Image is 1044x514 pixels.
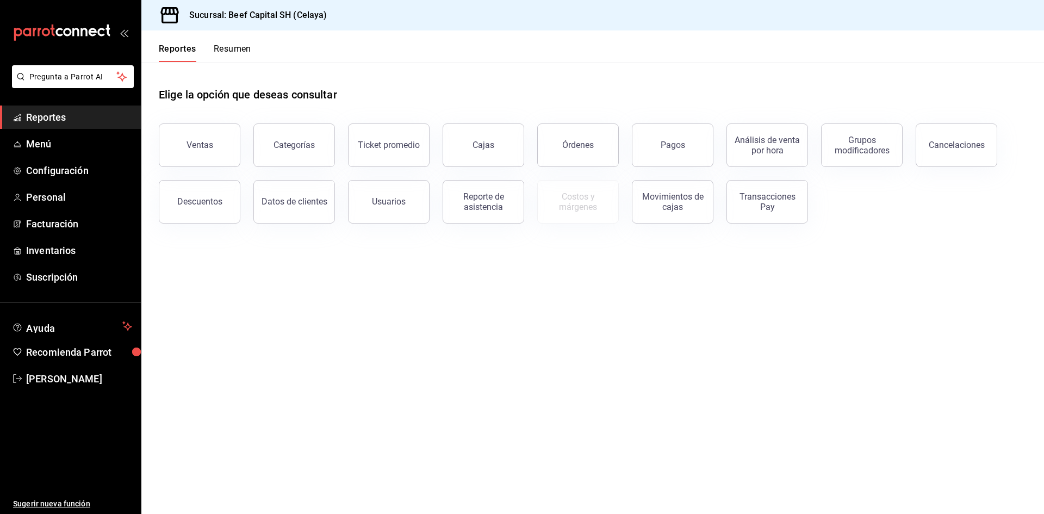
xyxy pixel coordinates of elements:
button: Categorías [253,123,335,167]
span: Pregunta a Parrot AI [29,71,117,83]
a: Cajas [443,123,524,167]
span: Suscripción [26,270,132,284]
button: Pagos [632,123,713,167]
span: Ayuda [26,320,118,333]
button: Resumen [214,44,251,62]
span: Facturación [26,216,132,231]
div: Categorías [274,140,315,150]
span: Recomienda Parrot [26,345,132,360]
button: Pregunta a Parrot AI [12,65,134,88]
a: Pregunta a Parrot AI [8,79,134,90]
div: Órdenes [562,140,594,150]
div: Costos y márgenes [544,191,612,212]
button: Datos de clientes [253,180,335,224]
button: Contrata inventarios para ver este reporte [537,180,619,224]
div: Pagos [661,140,685,150]
div: Cancelaciones [929,140,985,150]
button: Análisis de venta por hora [726,123,808,167]
span: Menú [26,137,132,151]
div: Movimientos de cajas [639,191,706,212]
button: Reportes [159,44,196,62]
button: Transacciones Pay [726,180,808,224]
span: Sugerir nueva función [13,498,132,510]
div: navigation tabs [159,44,251,62]
button: Órdenes [537,123,619,167]
div: Descuentos [177,196,222,207]
button: Grupos modificadores [821,123,903,167]
h3: Sucursal: Beef Capital SH (Celaya) [181,9,327,22]
span: Reportes [26,110,132,125]
span: [PERSON_NAME] [26,371,132,386]
button: Usuarios [348,180,430,224]
div: Ventas [187,140,213,150]
button: Movimientos de cajas [632,180,713,224]
h1: Elige la opción que deseas consultar [159,86,337,103]
span: Configuración [26,163,132,178]
div: Datos de clientes [262,196,327,207]
button: Ventas [159,123,240,167]
button: Reporte de asistencia [443,180,524,224]
div: Reporte de asistencia [450,191,517,212]
button: open_drawer_menu [120,28,128,37]
div: Transacciones Pay [734,191,801,212]
button: Descuentos [159,180,240,224]
div: Cajas [473,139,495,152]
span: Personal [26,190,132,205]
div: Análisis de venta por hora [734,135,801,156]
div: Ticket promedio [358,140,420,150]
span: Inventarios [26,243,132,258]
button: Cancelaciones [916,123,997,167]
button: Ticket promedio [348,123,430,167]
div: Grupos modificadores [828,135,896,156]
div: Usuarios [372,196,406,207]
